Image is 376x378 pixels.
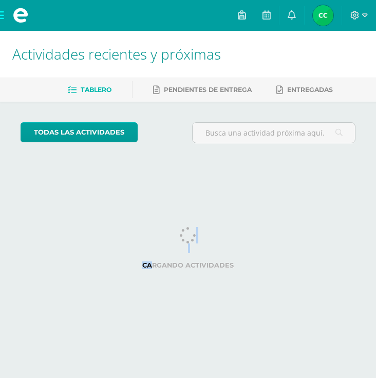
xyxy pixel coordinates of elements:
[21,261,355,269] label: Cargando actividades
[164,86,252,93] span: Pendientes de entrega
[21,122,138,142] a: todas las Actividades
[81,86,111,93] span: Tablero
[68,82,111,98] a: Tablero
[153,82,252,98] a: Pendientes de entrega
[12,44,221,64] span: Actividades recientes y próximas
[287,86,333,93] span: Entregadas
[193,123,355,143] input: Busca una actividad próxima aquí...
[313,5,333,26] img: c1481e751337a931ac92308e13e17d32.png
[276,82,333,98] a: Entregadas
